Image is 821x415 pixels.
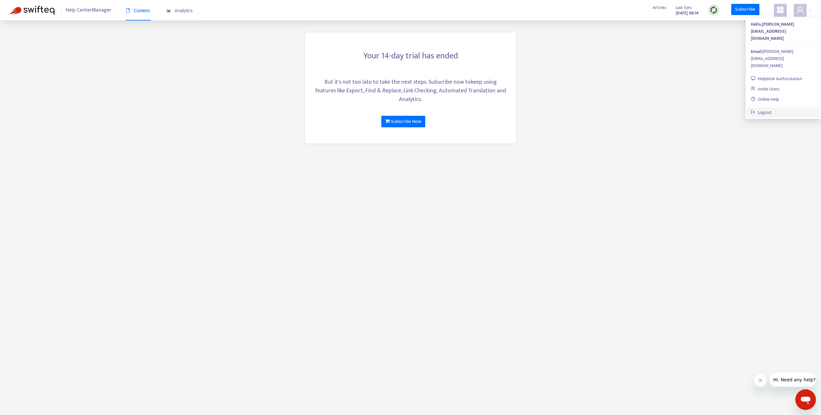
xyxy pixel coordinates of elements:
[751,109,772,116] a: Logout
[676,4,692,11] span: Last Sync
[10,6,55,15] img: Swifteq
[751,96,779,103] a: Online Help
[315,51,506,61] h3: Your 14-day trial has ended
[66,4,111,16] span: Help Center Manager
[126,8,130,13] span: book
[126,8,150,13] span: Content
[315,78,506,104] div: But it's not too late to take the next steps. Subscribe now to keep using features like Export, F...
[166,8,171,13] span: area-chart
[731,4,759,15] a: Subscribe
[751,75,802,82] a: Helpdesk Authorization
[710,6,718,14] img: sync.dc5367851b00ba804db3.png
[751,48,816,69] div: [PERSON_NAME][EMAIL_ADDRESS][DOMAIN_NAME]
[166,8,193,13] span: Analytics
[796,6,804,14] span: user
[751,48,763,55] strong: Email:
[751,85,780,93] a: Invite Users
[381,116,425,127] a: Subscribe Now
[754,374,767,387] iframe: Close message
[676,10,698,17] strong: [DATE] 08:14
[653,4,666,11] span: Articles
[776,6,784,14] span: appstore
[795,389,816,410] iframe: Button to launch messaging window
[769,373,816,387] iframe: Message from company
[751,21,794,42] strong: Hello, [PERSON_NAME][EMAIL_ADDRESS][DOMAIN_NAME]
